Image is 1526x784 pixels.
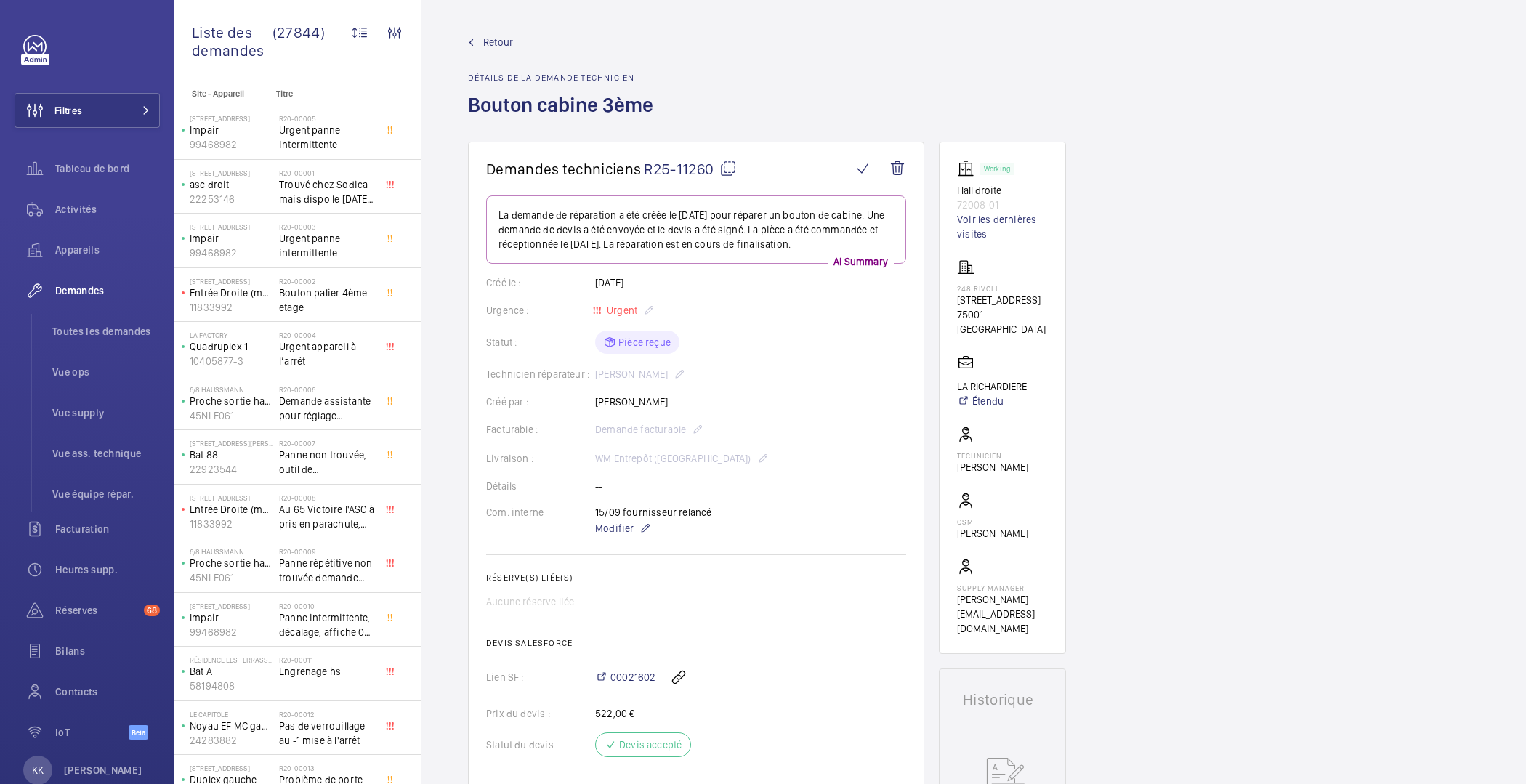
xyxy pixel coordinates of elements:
[279,556,375,585] span: Panne répétitive non trouvée demande assistance expert technique
[279,177,375,206] span: Trouvé chez Sodica mais dispo le [DATE] [URL][DOMAIN_NAME]
[190,602,273,610] p: [STREET_ADDRESS]
[957,293,1048,307] p: [STREET_ADDRESS]
[55,644,160,658] span: Bilans
[279,493,375,502] h2: R20-00008
[279,385,375,394] h2: R20-00006
[52,365,160,379] span: Vue ops
[190,408,273,423] p: 45NLE061
[190,664,273,679] p: Bat A
[55,161,160,176] span: Tableau de bord
[957,160,980,177] img: elevator.svg
[279,394,375,423] span: Demande assistante pour réglage d'opérateurs porte cabine double accès
[957,212,1048,241] a: Voir les dernières visites
[279,547,375,556] h2: R20-00009
[190,462,273,477] p: 22923544
[610,670,655,684] span: 00021602
[190,169,273,177] p: [STREET_ADDRESS]
[190,339,273,354] p: Quadruplex 1
[957,198,1048,212] p: 72008-01
[174,89,270,99] p: Site - Appareil
[957,526,1028,541] p: [PERSON_NAME]
[190,556,273,570] p: Proche sortie hall Pelletier
[279,710,375,719] h2: R20-00012
[957,183,1048,198] p: Hall droite
[279,439,375,448] h2: R20-00007
[279,655,375,664] h2: R20-00011
[190,448,273,462] p: Bat 88
[957,583,1048,592] p: Supply manager
[190,331,273,339] p: La Factory
[129,725,148,740] span: Beta
[190,114,273,123] p: [STREET_ADDRESS]
[52,405,160,420] span: Vue supply
[15,93,160,128] button: Filtres
[190,764,273,772] p: [STREET_ADDRESS]
[279,602,375,610] h2: R20-00010
[55,603,138,618] span: Réserves
[279,610,375,639] span: Panne intermittente, décalage, affiche 0 au palier alors que l'appareil se trouve au 1er étage, c...
[190,385,273,394] p: 6/8 Haussmann
[279,286,375,315] span: Bouton palier 4ème etage
[55,725,129,740] span: IoT
[190,679,273,693] p: 58194808
[279,719,375,748] span: Pas de verrouillage au -1 mise à l'arrêt
[963,692,1042,707] h1: Historique
[595,670,655,684] a: 00021602
[190,502,273,517] p: Entrée Droite (monte-charge)
[52,487,160,501] span: Vue équipe répar.
[190,625,273,639] p: 99468982
[52,324,160,339] span: Toutes les demandes
[190,570,273,585] p: 45NLE061
[192,23,272,60] span: Liste des demandes
[190,192,273,206] p: 22253146
[190,710,273,719] p: Le Capitole
[190,222,273,231] p: [STREET_ADDRESS]
[279,114,375,123] h2: R20-00005
[279,664,375,679] span: Engrenage hs
[64,763,142,777] p: [PERSON_NAME]
[468,92,662,142] h1: Bouton cabine 3ème
[190,547,273,556] p: 6/8 Haussmann
[190,719,273,733] p: Noyau EF MC gauche
[190,517,273,531] p: 11833992
[957,394,1027,408] a: Étendu
[190,394,273,408] p: Proche sortie hall Pelletier
[279,339,375,368] span: Urgent appareil à l’arrêt
[486,573,906,583] h2: Réserve(s) liée(s)
[498,208,894,251] p: La demande de réparation a été créée le [DATE] pour réparer un bouton de cabine. Une demande de d...
[595,521,634,536] span: Modifier
[486,160,641,178] span: Demandes techniciens
[276,89,372,99] p: Titre
[279,502,375,531] span: Au 65 Victoire l'ASC à pris en parachute, toutes les sécu coupé, il est au 3 ème, asc sans machin...
[190,300,273,315] p: 11833992
[483,35,513,49] span: Retour
[190,733,273,748] p: 24283882
[279,123,375,152] span: Urgent panne intermittente
[957,379,1027,394] p: LA RICHARDIERE
[279,448,375,477] span: Panne non trouvée, outil de déverouillouge impératif pour le diagnostic
[279,222,375,231] h2: R20-00003
[52,446,160,461] span: Vue ass. technique
[190,493,273,502] p: [STREET_ADDRESS]
[55,562,160,577] span: Heures supp.
[190,277,273,286] p: [STREET_ADDRESS]
[279,231,375,260] span: Urgent panne intermittente
[279,764,375,772] h2: R20-00013
[55,243,160,257] span: Appareils
[55,684,160,699] span: Contacts
[279,169,375,177] h2: R20-00001
[828,254,894,269] p: AI Summary
[957,307,1048,336] p: 75001 [GEOGRAPHIC_DATA]
[190,123,273,137] p: Impair
[468,73,662,83] h2: Détails de la demande technicien
[54,103,82,118] span: Filtres
[144,605,160,616] span: 68
[190,137,273,152] p: 99468982
[55,522,160,536] span: Facturation
[279,331,375,339] h2: R20-00004
[190,231,273,246] p: Impair
[190,246,273,260] p: 99468982
[190,655,273,664] p: Résidence les Terrasse - [STREET_ADDRESS]
[190,286,273,300] p: Entrée Droite (monte-charge)
[644,160,737,178] span: R25-11260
